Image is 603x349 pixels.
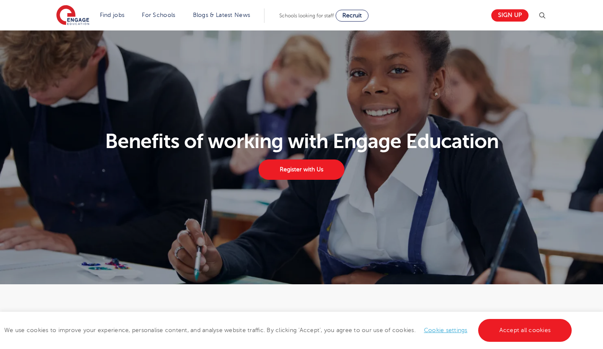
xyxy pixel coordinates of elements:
[193,12,251,18] a: Blogs & Latest News
[259,159,344,180] a: Register with Us
[491,9,529,22] a: Sign up
[478,319,572,342] a: Accept all cookies
[51,131,552,151] h1: Benefits of working with Engage Education
[56,5,89,26] img: Engage Education
[142,12,175,18] a: For Schools
[100,12,125,18] a: Find jobs
[279,13,334,19] span: Schools looking for staff
[342,12,362,19] span: Recruit
[424,327,468,333] a: Cookie settings
[336,10,369,22] a: Recruit
[4,327,574,333] span: We use cookies to improve your experience, personalise content, and analyse website traffic. By c...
